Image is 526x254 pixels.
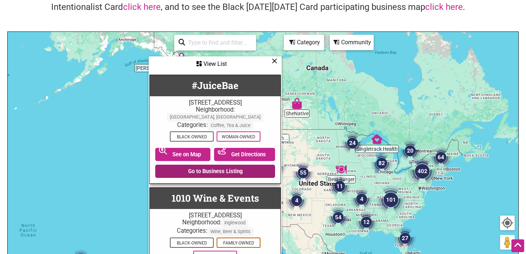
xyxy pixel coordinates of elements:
[327,206,349,228] div: 54
[286,190,308,212] div: 4
[331,36,373,49] div: Community
[123,2,161,12] a: click here
[329,175,351,197] div: 11
[399,140,421,162] div: 20
[430,146,452,168] div: 64
[167,113,263,122] span: [GEOGRAPHIC_DATA], [GEOGRAPHIC_DATA]
[511,239,524,252] div: Scroll Back to Top
[170,131,214,142] span: Black-Owned
[394,227,416,249] div: 27
[174,35,256,51] div: Type to search and filter
[153,227,277,236] div: Categories:
[221,219,248,227] span: Inglewood
[208,122,254,130] span: Coffee, Tea & Juice
[330,35,374,50] div: Filter by Community
[500,235,515,250] button: Drag Pegman onto the map to open Street View
[376,185,405,214] div: 101
[351,188,373,210] div: 4
[192,79,239,91] a: #JuiceBae
[217,238,260,248] span: Family-Owned
[214,148,275,161] a: Get Directions
[371,152,393,174] div: 82
[153,219,277,227] div: Neighborhood:
[155,148,210,161] a: See on Map
[284,35,324,50] div: Filter by category
[336,164,347,175] div: Best Burger
[342,132,363,154] div: 24
[153,99,277,106] div: [STREET_ADDRESS]
[408,157,437,186] div: 402
[155,165,275,178] a: Go to Business Listing
[355,211,377,233] div: 12
[153,106,277,122] div: Neighborhood:
[500,216,515,230] button: Your Location
[185,36,252,50] input: Type to find and filter...
[371,134,382,145] div: Singletrack Health
[291,98,302,109] div: SheNative
[172,192,259,204] a: 1010 Wine & Events
[153,212,277,219] div: [STREET_ADDRESS]
[170,238,214,248] span: Black-Owned
[217,131,260,142] span: Woman-Owned
[285,36,323,49] div: Category
[149,57,281,71] div: View List
[292,162,314,184] div: 55
[153,122,277,130] div: Categories:
[207,227,254,236] span: Wine, Beer & Spirits
[425,2,463,12] a: click here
